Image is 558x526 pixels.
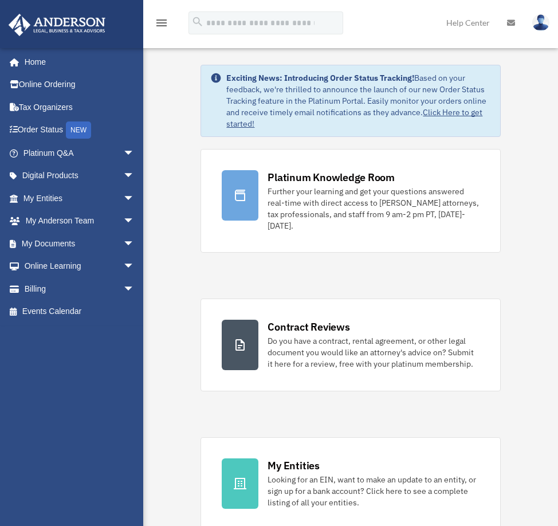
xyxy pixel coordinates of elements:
[123,187,146,210] span: arrow_drop_down
[123,164,146,188] span: arrow_drop_down
[8,119,152,142] a: Order StatusNEW
[191,15,204,28] i: search
[66,121,91,139] div: NEW
[8,300,152,323] a: Events Calendar
[532,14,549,31] img: User Pic
[123,232,146,256] span: arrow_drop_down
[226,73,414,83] strong: Exciting News: Introducing Order Status Tracking!
[268,170,395,185] div: Platinum Knowledge Room
[201,299,500,391] a: Contract Reviews Do you have a contract, rental agreement, or other legal document you would like...
[8,73,152,96] a: Online Ordering
[155,20,168,30] a: menu
[123,210,146,233] span: arrow_drop_down
[123,142,146,165] span: arrow_drop_down
[226,107,482,129] a: Click Here to get started!
[8,50,146,73] a: Home
[8,187,152,210] a: My Entitiesarrow_drop_down
[8,164,152,187] a: Digital Productsarrow_drop_down
[268,474,479,508] div: Looking for an EIN, want to make an update to an entity, or sign up for a bank account? Click her...
[268,320,349,334] div: Contract Reviews
[8,232,152,255] a: My Documentsarrow_drop_down
[268,458,319,473] div: My Entities
[8,142,152,164] a: Platinum Q&Aarrow_drop_down
[268,186,479,231] div: Further your learning and get your questions answered real-time with direct access to [PERSON_NAM...
[5,14,109,36] img: Anderson Advisors Platinum Portal
[123,277,146,301] span: arrow_drop_down
[268,335,479,370] div: Do you have a contract, rental agreement, or other legal document you would like an attorney's ad...
[8,255,152,278] a: Online Learningarrow_drop_down
[8,210,152,233] a: My Anderson Teamarrow_drop_down
[155,16,168,30] i: menu
[201,149,500,253] a: Platinum Knowledge Room Further your learning and get your questions answered real-time with dire...
[8,96,152,119] a: Tax Organizers
[123,255,146,278] span: arrow_drop_down
[226,72,490,129] div: Based on your feedback, we're thrilled to announce the launch of our new Order Status Tracking fe...
[8,277,152,300] a: Billingarrow_drop_down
